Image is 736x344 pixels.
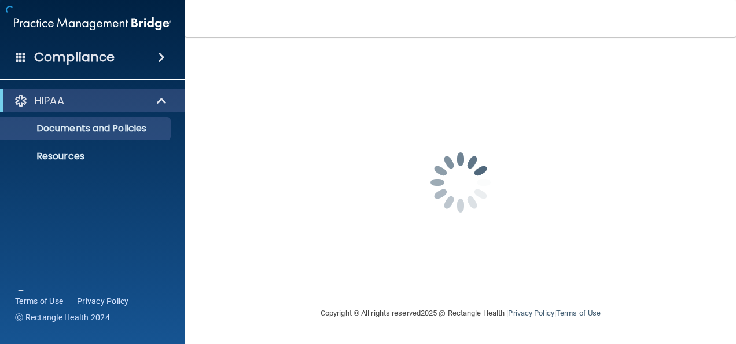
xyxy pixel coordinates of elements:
p: HIPAA [35,94,64,108]
a: Privacy Policy [508,309,554,317]
div: Copyright © All rights reserved 2025 @ Rectangle Health | | [249,295,672,332]
iframe: Drift Widget Chat Controller [536,262,722,308]
p: OSHA [35,288,64,302]
a: Privacy Policy [77,295,129,307]
img: PMB logo [14,12,171,35]
p: Documents and Policies [8,123,165,134]
h4: Compliance [34,49,115,65]
a: HIPAA [14,94,168,108]
p: Resources [8,151,165,162]
a: Terms of Use [556,309,601,317]
a: OSHA [14,288,168,302]
img: spinner.e123f6fc.gif [403,125,518,240]
a: Terms of Use [15,295,63,307]
span: Ⓒ Rectangle Health 2024 [15,312,110,323]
